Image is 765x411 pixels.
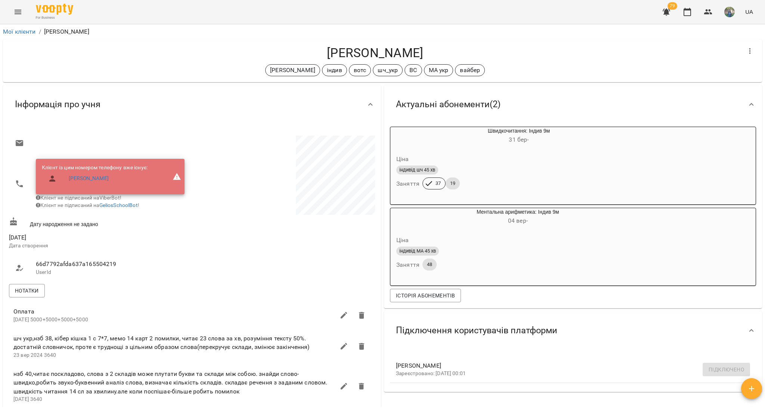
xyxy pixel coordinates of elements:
span: 23 вер 2024 3640 [13,352,56,358]
a: [PERSON_NAME] [69,175,109,182]
span: індивід шч 45 хв [396,167,438,173]
p: МА укр [429,66,449,75]
span: Інформація про учня [15,99,100,110]
div: Ментальна арифметика: Індив 9м [426,208,610,226]
span: UA [745,8,753,16]
button: Menu [9,3,27,21]
div: шч_укр [373,64,403,76]
span: нзб 40,читає поскладово, слова з 2 складів може плутати букви та склади між собою. знайди слово-ш... [13,370,335,396]
span: Актуальні абонементи ( 2 ) [396,99,501,110]
p: індив [327,66,342,75]
h6: Ціна [396,154,409,164]
span: Нотатки [15,286,39,295]
span: For Business [36,15,73,20]
img: Voopty Logo [36,4,73,15]
h4: [PERSON_NAME] [9,45,741,61]
div: Дату народження не задано [7,216,192,229]
p: ВС [409,66,417,75]
p: вотс [354,66,366,75]
a: GeliosSchoolBot [99,202,138,208]
button: UA [742,5,756,19]
li: / [39,27,41,36]
span: Клієнт не підписаний на ViberBot! [36,195,121,201]
span: [DATE] 3640 [13,396,43,402]
span: індивід МА 45 хв [396,248,439,254]
h6: Ціна [396,235,409,245]
a: Мої клієнти [3,28,36,35]
span: 79 [668,2,677,10]
p: шч_укр [378,66,398,75]
p: вайбер [460,66,480,75]
img: de1e453bb906a7b44fa35c1e57b3518e.jpg [724,7,735,17]
nav: breadcrumb [3,27,762,36]
div: вайбер [455,64,485,76]
ul: Клієнт із цим номером телефону вже існує: [42,164,148,189]
span: [DATE] 5000+5000+5000+5000 [13,316,88,322]
span: 66d7792afda637a165504219 [36,260,185,269]
span: 48 [422,261,437,268]
p: UserId [36,269,185,276]
div: вотс [349,64,371,76]
p: [PERSON_NAME] [44,27,89,36]
div: МА укр [424,64,453,76]
div: Інформація про учня [3,85,381,124]
span: 31 бер - [509,136,529,143]
span: [PERSON_NAME] [396,361,738,370]
button: Швидкочитання: Індив 9м31 бер- Цінаіндивід шч 45 хвЗаняття3719 [390,127,611,198]
h6: Заняття [396,260,419,270]
span: Історія абонементів [396,291,455,300]
div: індив [322,64,347,76]
div: Ментальна арифметика: Індив 9м [390,208,426,226]
span: Оплата [13,307,335,316]
span: [DATE] [9,233,191,242]
button: Нотатки [9,284,45,297]
div: Швидкочитання: Індив 9м [390,127,426,145]
div: Актуальні абонементи(2) [384,85,762,124]
span: Підключення користувачів платформи [396,325,557,336]
button: Ментальна арифметика: Індив 9м04 вер- Цінаіндивід МА 45 хвЗаняття48 [390,208,610,279]
div: [PERSON_NAME] [265,64,320,76]
div: Швидкочитання: Індив 9м [426,127,611,145]
span: 19 [446,180,460,187]
p: Дата створення [9,242,191,250]
h6: Заняття [396,179,419,189]
span: 04 вер - [508,217,528,224]
span: 37 [431,180,445,187]
p: [PERSON_NAME] [270,66,315,75]
span: Клієнт не підписаний на ! [36,202,139,208]
div: Підключення користувачів платформи [384,311,762,350]
span: шч укр,нзб 38, кібер кішка 1 с 7*7, мемо 14 карт 2 помилки, читає 23 слова за хв, розуміння текст... [13,334,335,352]
button: Історія абонементів [390,289,461,302]
p: Зареєстровано: [DATE] 00:01 [396,370,738,377]
div: ВС [405,64,422,76]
